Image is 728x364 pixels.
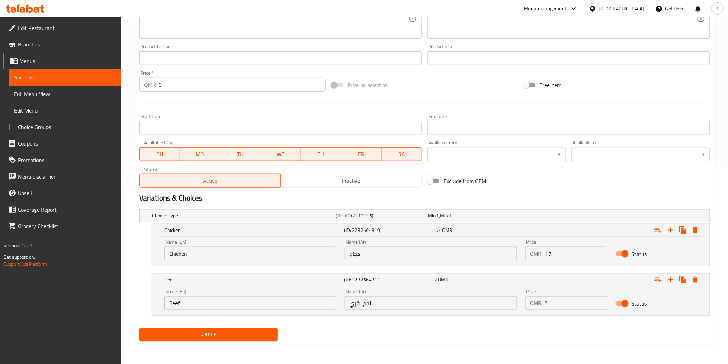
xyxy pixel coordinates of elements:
span: Active [142,176,278,186]
span: Full Menu View [14,90,116,98]
span: TU [223,149,258,159]
span: Inactive [283,176,419,186]
a: Full Menu View [9,86,121,102]
span: Exclude from GEM [443,177,486,185]
h5: (ID: 2232564310) [344,227,432,234]
h5: (ID: 2232564311) [344,276,432,283]
span: SA [384,149,419,159]
div: , [428,212,517,219]
a: Support.OpsPlatform [3,259,47,268]
input: Enter name En [164,296,336,310]
button: Update [139,328,278,341]
span: MO [183,149,217,159]
h5: (ID: 1092210135) [336,212,426,219]
span: FR [344,149,379,159]
span: Get support on: [3,253,35,261]
span: Min [428,211,436,220]
h5: Chicken [164,227,342,234]
input: Please enter product barcode [139,51,422,65]
a: Branches [3,36,121,53]
span: Status [632,250,647,258]
p: OMR [530,249,542,258]
span: 2 [434,275,437,284]
a: Coupons [3,135,121,152]
p: OMR [144,81,156,89]
button: Clone new choice [677,274,689,286]
span: OMR [438,275,449,284]
a: Choice Groups [3,119,121,135]
span: Coverage Report [18,205,116,214]
button: SA [382,147,422,161]
span: Menu disclaimer [18,172,116,181]
button: SU [139,147,180,161]
span: 1 [449,211,452,220]
div: Expand [152,224,710,236]
button: Active [139,174,281,188]
span: Sections [14,73,116,82]
button: WE [260,147,301,161]
a: Menu disclaimer [3,168,121,185]
button: Add choice group [652,224,664,236]
input: Please enter price [159,78,326,92]
div: Expand [140,210,710,222]
span: TH [304,149,339,159]
input: Enter name En [164,247,336,260]
button: Add choice group [652,274,664,286]
a: Menus [3,53,121,69]
span: Free item [540,81,562,89]
span: Edit Menu [14,106,116,115]
span: Status [632,299,647,308]
input: Enter name Ar [345,247,517,260]
a: Promotions [3,152,121,168]
span: Upsell [18,189,116,197]
input: Please enter price [545,247,607,260]
a: Grocery Checklist [3,218,121,234]
span: Price on selection [347,81,388,89]
div: [GEOGRAPHIC_DATA] [599,5,644,12]
span: Update [145,330,272,339]
a: Coverage Report [3,201,121,218]
div: Menu-management [524,4,567,13]
a: Sections [9,69,121,86]
div: ​ [427,148,566,161]
input: Enter name Ar [345,296,517,310]
span: Choice Groups [18,123,116,131]
input: Please enter price [545,296,607,310]
span: 1.0.0 [21,241,32,250]
span: 1 [436,211,439,220]
a: Upsell [3,185,121,201]
input: Please enter product sku [427,51,710,65]
button: Add new choice [664,274,677,286]
button: TU [220,147,260,161]
span: OMR [442,226,452,235]
a: Edit Menu [9,102,121,119]
a: Edit Restaurant [3,20,121,36]
div: ​ [571,148,710,161]
h5: Choose Type [152,212,333,219]
div: Expand [152,274,710,286]
button: Delete Beef [689,274,702,286]
button: FR [341,147,382,161]
h5: Beef [164,276,342,283]
span: Grocery Checklist [18,222,116,230]
span: f [717,5,718,12]
button: TH [301,147,341,161]
span: WE [263,149,298,159]
button: Inactive [280,174,422,188]
span: Promotions [18,156,116,164]
button: MO [180,147,220,161]
span: Menus [19,57,116,65]
span: Max [440,211,449,220]
h2: Variations & Choices [139,193,710,203]
span: SU [142,149,177,159]
span: Version: [3,241,20,250]
span: Branches [18,40,116,49]
span: Coupons [18,139,116,148]
span: Edit Restaurant [18,24,116,32]
span: 1.7 [434,226,441,235]
p: OMR [530,299,542,307]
